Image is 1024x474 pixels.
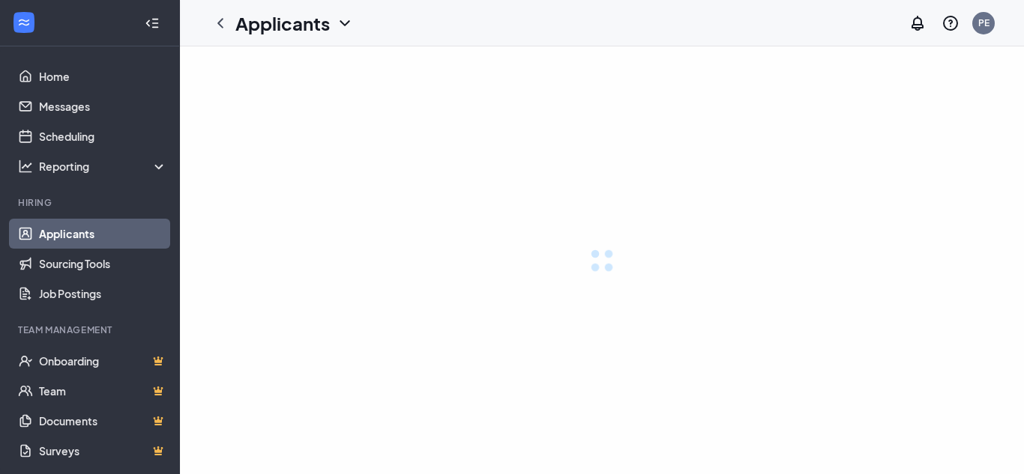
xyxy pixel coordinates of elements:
svg: ChevronDown [336,14,354,32]
a: SurveysCrown [39,436,167,466]
a: Scheduling [39,121,167,151]
svg: Notifications [909,14,927,32]
a: Applicants [39,219,167,249]
a: Sourcing Tools [39,249,167,279]
a: OnboardingCrown [39,346,167,376]
svg: Collapse [145,16,160,31]
a: DocumentsCrown [39,406,167,436]
svg: Analysis [18,159,33,174]
svg: ChevronLeft [211,14,229,32]
svg: QuestionInfo [942,14,960,32]
div: Hiring [18,196,164,209]
a: Home [39,61,167,91]
a: Messages [39,91,167,121]
div: Team Management [18,323,164,336]
svg: WorkstreamLogo [16,15,31,30]
a: TeamCrown [39,376,167,406]
h1: Applicants [235,10,330,36]
a: Job Postings [39,279,167,309]
div: Reporting [39,159,168,174]
div: PE [978,16,990,29]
